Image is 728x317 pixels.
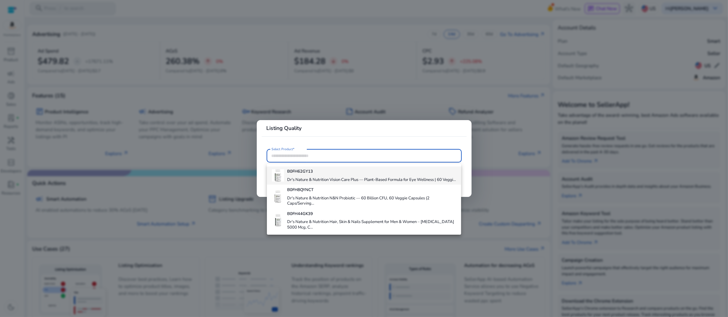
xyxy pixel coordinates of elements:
mat-label: Select Product* [272,147,294,151]
h4: Dr's Nature & Nutrition Vision Care Plus — Plant-Based Formula for Eye Wellness | 60 Veggi... [287,177,456,183]
h4: Dr's Nature & Nutrition N&N Probiotic — 60 Billion CFU, 60 Veggie Capsules (2 Caps/Serving... [287,196,456,206]
b: B0FH62GY13 [287,169,313,174]
b: B0FH8QYNCT [287,187,314,193]
img: 4177ud3iVrL._AC_US40_.jpg [272,169,284,182]
img: 41ICkUZHvFL._AC_US40_.jpg [272,214,284,226]
b: Listing Quality [267,124,302,132]
img: 41swXBBDcwL._AC_US40_.jpg [272,190,284,203]
b: B0FH44GK39 [287,211,313,217]
h4: Dr's Nature & Nutrition Hair, Skin & Nails Supplement for Men & Women – [MEDICAL_DATA] 5000 Mcg, ... [287,219,456,230]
